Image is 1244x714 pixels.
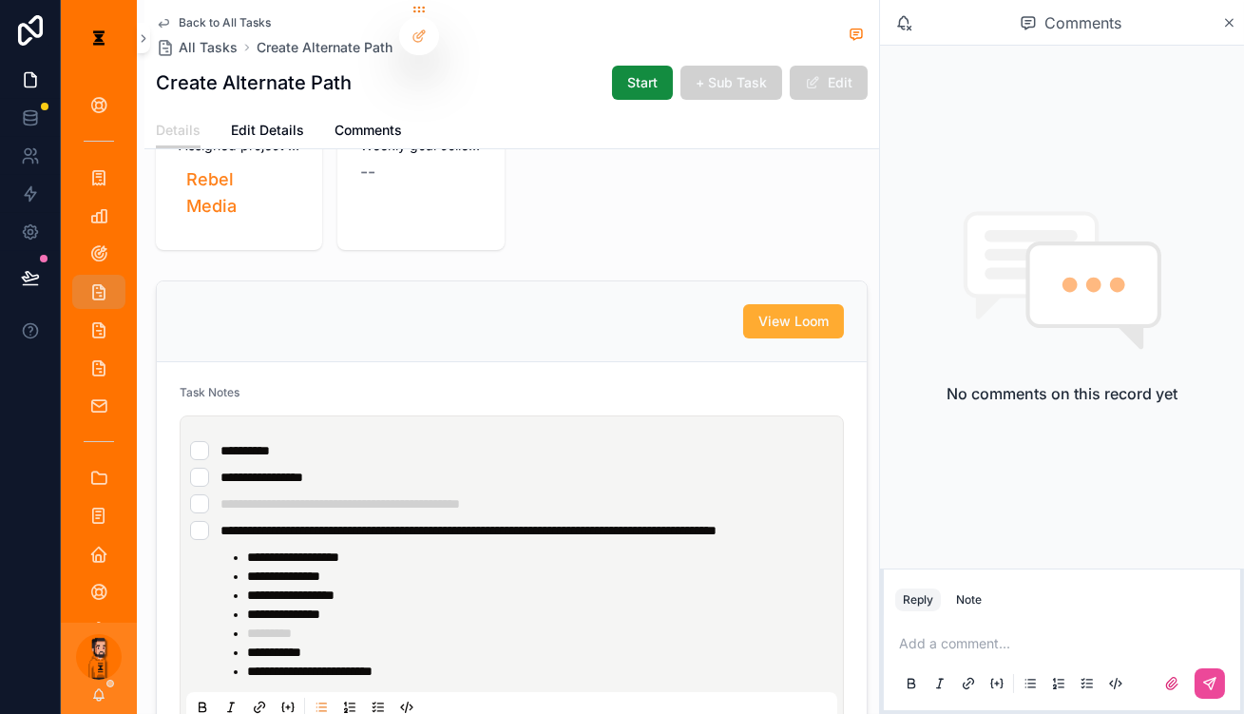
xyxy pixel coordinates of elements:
[156,38,238,57] a: All Tasks
[790,66,868,100] button: Edit
[948,589,989,611] button: Note
[680,66,782,100] button: + Sub Task
[956,592,982,608] div: Note
[179,163,292,223] a: Rebel Media
[758,312,829,331] span: View Loom
[335,121,402,140] span: Comments
[360,159,375,185] span: --
[156,15,271,30] a: Back to All Tasks
[186,166,284,220] span: Rebel Media
[231,121,304,140] span: Edit Details
[743,304,844,338] button: View Loom
[179,38,238,57] span: All Tasks
[156,113,201,149] a: Details
[696,73,767,92] span: + Sub Task
[947,382,1177,405] h2: No comments on this record yet
[335,113,402,151] a: Comments
[1044,11,1121,34] span: Comments
[895,589,941,611] button: Reply
[257,38,392,57] a: Create Alternate Path
[180,385,239,399] span: Task Notes
[156,69,352,96] h1: Create Alternate Path
[612,66,673,100] button: Start
[61,76,137,623] div: scrollable content
[231,113,304,151] a: Edit Details
[84,23,114,53] img: App logo
[179,15,271,30] span: Back to All Tasks
[156,121,201,140] span: Details
[627,73,658,92] span: Start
